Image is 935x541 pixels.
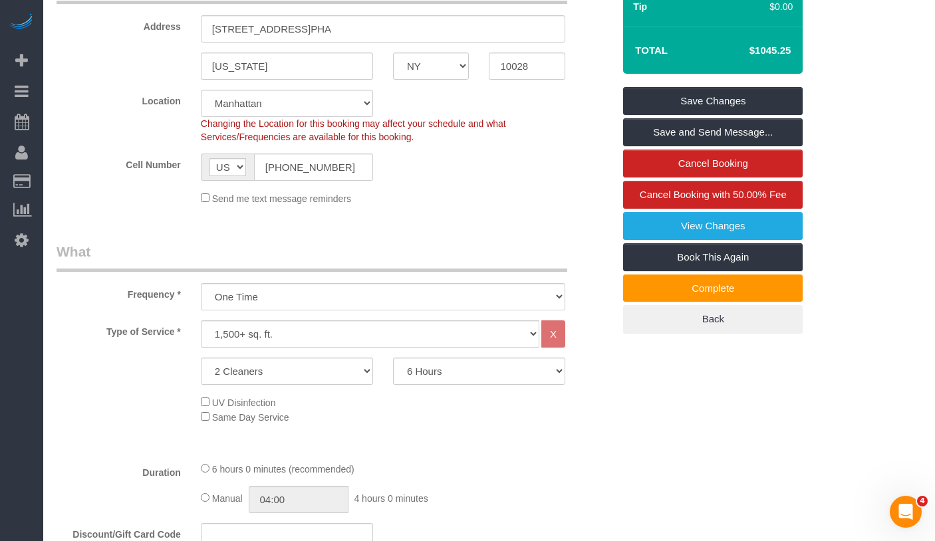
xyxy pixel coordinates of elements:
span: 4 hours 0 minutes [354,493,428,504]
legend: What [57,242,567,272]
a: Save and Send Message... [623,118,803,146]
a: Save Changes [623,87,803,115]
label: Type of Service * [47,320,191,338]
h4: $1045.25 [710,45,791,56]
a: Book This Again [623,243,803,271]
label: Cell Number [47,154,191,171]
label: Address [47,15,191,33]
label: Location [47,90,191,108]
iframe: Intercom live chat [890,496,922,528]
input: Cell Number [254,154,373,181]
a: Complete [623,274,803,302]
span: 6 hours 0 minutes (recommended) [212,464,354,475]
span: Send me text message reminders [212,193,351,204]
img: Automaid Logo [8,13,35,32]
a: Cancel Booking with 50.00% Fee [623,181,803,209]
input: City [201,53,373,80]
input: Zip Code [489,53,565,80]
strong: Total [635,45,668,56]
a: Cancel Booking [623,150,803,177]
span: Manual [212,493,243,504]
span: UV Disinfection [212,397,276,408]
a: View Changes [623,212,803,240]
span: Same Day Service [212,412,289,423]
span: Cancel Booking with 50.00% Fee [640,189,787,200]
label: Duration [47,461,191,479]
span: Changing the Location for this booking may affect your schedule and what Services/Frequencies are... [201,118,506,142]
label: Frequency * [47,283,191,301]
span: 4 [917,496,928,506]
a: Back [623,305,803,333]
label: Discount/Gift Card Code [47,523,191,541]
